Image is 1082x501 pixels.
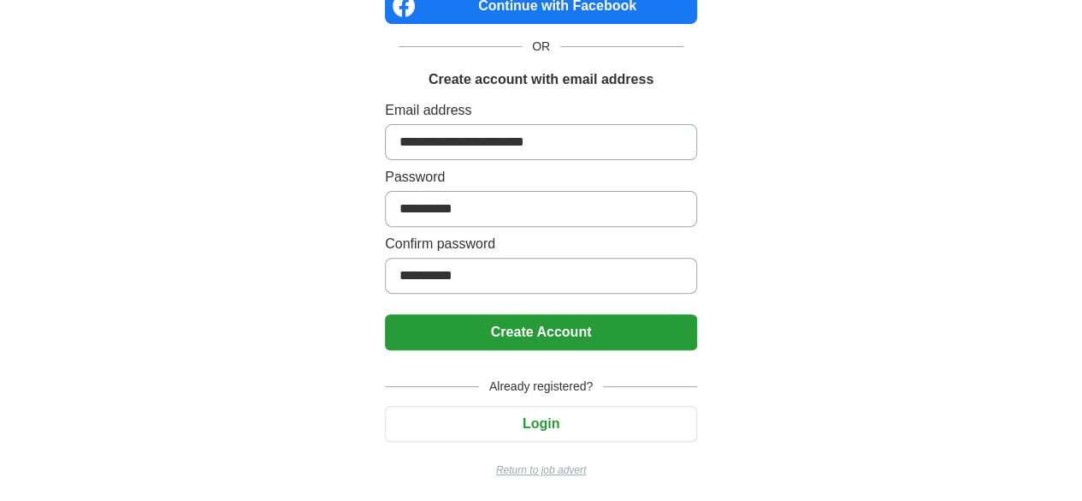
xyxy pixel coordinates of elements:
a: Return to job advert [385,462,697,478]
label: Password [385,167,697,188]
button: Login [385,406,697,442]
h1: Create account with email address [429,69,653,90]
span: Already registered? [479,378,603,396]
button: Create Account [385,314,697,350]
a: Login [385,416,697,431]
label: Confirm password [385,234,697,254]
span: OR [522,38,560,56]
label: Email address [385,100,697,121]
